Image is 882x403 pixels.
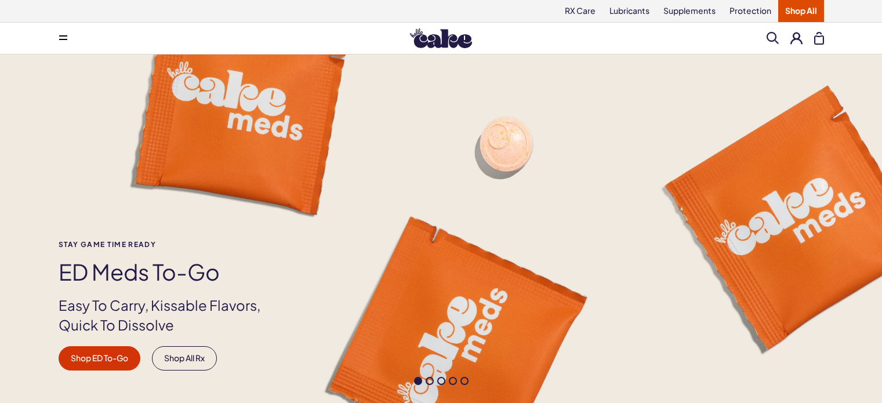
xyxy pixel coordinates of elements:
span: Stay Game time ready [59,241,280,248]
h1: ED Meds to-go [59,260,280,284]
a: Shop ED To-Go [59,346,140,371]
p: Easy To Carry, Kissable Flavors, Quick To Dissolve [59,296,280,335]
a: Shop All Rx [152,346,217,371]
img: Hello Cake [410,28,472,48]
